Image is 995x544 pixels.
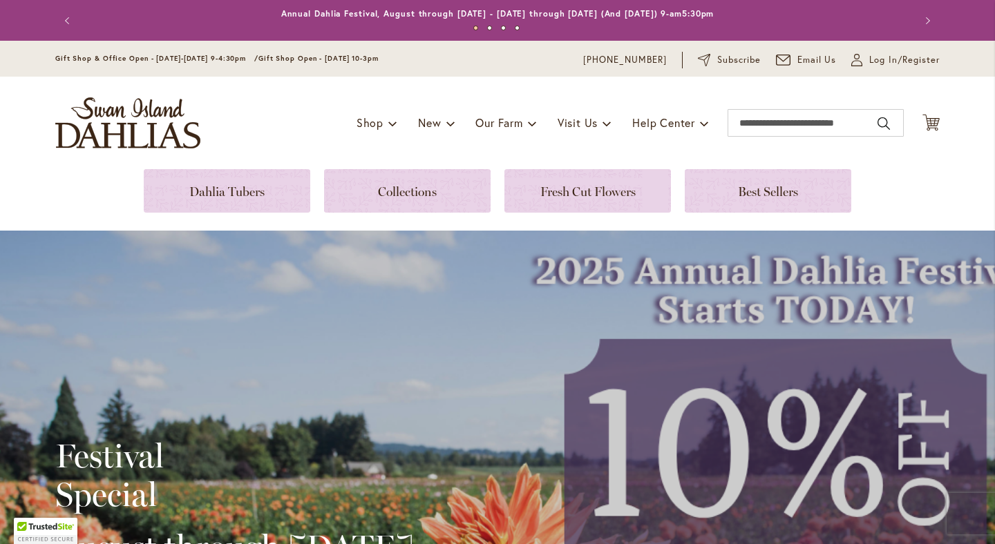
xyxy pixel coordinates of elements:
[912,7,940,35] button: Next
[473,26,478,30] button: 1 of 4
[258,54,379,63] span: Gift Shop Open - [DATE] 10-3pm
[717,53,761,67] span: Subscribe
[583,53,667,67] a: [PHONE_NUMBER]
[558,115,598,130] span: Visit Us
[869,53,940,67] span: Log In/Register
[632,115,695,130] span: Help Center
[55,54,258,63] span: Gift Shop & Office Open - [DATE]-[DATE] 9-4:30pm /
[487,26,492,30] button: 2 of 4
[281,8,714,19] a: Annual Dahlia Festival, August through [DATE] - [DATE] through [DATE] (And [DATE]) 9-am5:30pm
[698,53,761,67] a: Subscribe
[776,53,837,67] a: Email Us
[55,97,200,148] a: store logo
[55,7,83,35] button: Previous
[797,53,837,67] span: Email Us
[515,26,520,30] button: 4 of 4
[851,53,940,67] a: Log In/Register
[55,436,414,514] h2: Festival Special
[501,26,506,30] button: 3 of 4
[357,115,383,130] span: Shop
[475,115,522,130] span: Our Farm
[418,115,441,130] span: New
